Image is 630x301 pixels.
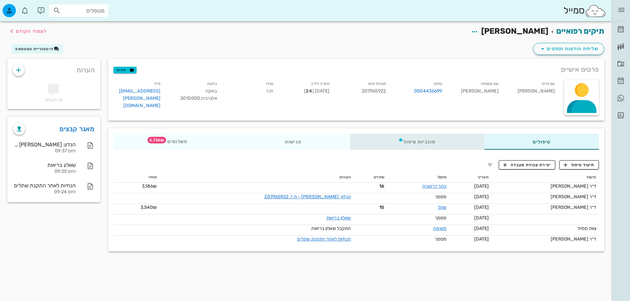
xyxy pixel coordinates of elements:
[297,236,351,242] a: הנחיות לאחר התקנת שתלים
[113,172,160,183] th: מחיר
[236,134,350,150] div: פגישות
[564,4,606,18] div: סמייל
[362,88,386,94] span: 207965922
[119,88,161,108] a: [EMAIL_ADDRESS][PERSON_NAME][DOMAIN_NAME]
[433,226,447,231] a: משימה
[306,88,312,94] strong: 24
[15,47,54,51] span: היסטוריית וואטסאפ
[447,79,504,113] div: [PERSON_NAME]
[7,59,100,78] div: הערות
[45,97,63,103] span: אין הערות
[491,172,599,183] th: תיעוד
[13,162,76,168] div: שאלון בריאות
[356,204,384,211] span: 15
[13,189,76,195] div: היום 09:24
[474,205,489,210] span: [DATE]
[11,44,63,54] button: היסטוריית וואטסאפ
[354,172,387,183] th: שיניים
[435,215,446,221] span: מסמך
[474,236,489,242] span: [DATE]
[8,25,47,37] button: לעמוד הקודם
[494,204,596,211] div: ד״ר [PERSON_NAME]
[561,64,599,75] span: פרטים אישיים
[422,183,446,189] a: כתר זרקוניה
[222,79,278,113] div: זכר
[533,43,604,55] button: שליחת הודעות וטפסים
[159,172,354,183] th: הערות
[474,183,489,189] span: [DATE]
[154,82,160,86] small: מייל
[116,67,134,73] span: תגיות
[304,88,329,94] span: [DATE] ( )
[356,183,384,190] span: 16
[474,226,489,231] span: [DATE]
[311,82,329,86] small: תאריך לידה
[414,88,442,95] a: 0504436699
[180,95,200,101] span: 3010000
[585,4,606,18] img: SmileCloud logo
[559,160,599,169] button: תיעוד טיפול
[16,28,47,34] span: לעמוד הקודם
[13,141,76,148] div: הנדון: [PERSON_NAME] - ת.ז. 207965922
[13,182,76,189] div: הנחיות לאחר התקנת שתלים
[474,194,489,200] span: [DATE]
[435,236,446,242] span: מסמך
[13,148,76,154] div: היום 09:37
[264,194,351,200] a: הנדון: [PERSON_NAME] - ת.ז. 207965922
[484,134,599,150] div: טיפולים
[350,134,484,150] div: תוכניות טיפול
[207,82,217,86] small: כתובת
[434,82,442,86] small: טלפון
[141,205,157,210] span: 3,540₪
[113,67,137,73] button: תגיות
[435,194,446,200] span: מסמך
[20,5,23,9] span: תג
[438,205,446,210] a: שתל
[265,82,273,86] small: מגדר
[162,139,188,144] span: תשלומים
[368,82,386,86] small: תעודת זהות
[200,88,217,101] span: באקה אלגרביה
[494,225,596,232] div: צוות סמייל
[494,183,596,190] div: ד״ר [PERSON_NAME]
[142,183,157,189] span: 3,186₪
[13,169,76,174] div: היום 09:25
[481,82,499,86] small: שם משפחה
[60,124,94,134] a: מאגר קבצים
[539,45,599,53] span: שליחת הודעות וטפסים
[499,160,555,169] button: יצירת עבודת מעבדה
[200,95,201,101] span: ,
[449,172,491,183] th: תאריך
[147,137,166,143] span: תג
[504,79,560,113] div: [PERSON_NAME]
[494,193,596,200] div: ד״ר [PERSON_NAME]
[311,226,351,231] span: התקבל שאלון בריאות
[474,215,489,221] span: [DATE]
[564,162,595,168] span: תיעוד טיפול
[481,26,548,36] span: [PERSON_NAME]
[503,162,551,168] span: יצירת עבודת מעבדה
[541,82,555,86] small: שם פרטי
[326,215,351,221] a: שאלון בריאות
[494,236,596,243] div: ד״ר [PERSON_NAME]
[556,26,604,36] a: תיקים רפואיים
[387,172,449,183] th: טיפול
